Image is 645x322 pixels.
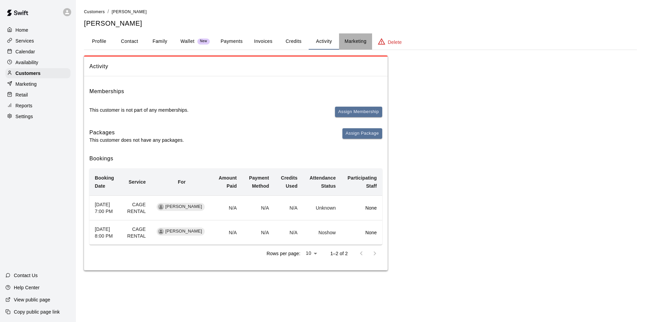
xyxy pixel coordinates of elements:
[84,33,114,50] button: Profile
[14,272,38,279] p: Contact Us
[5,68,71,78] a: Customers
[84,8,637,16] nav: breadcrumb
[16,48,35,55] p: Calendar
[339,33,372,50] button: Marketing
[5,57,71,68] a: Availability
[5,111,71,122] a: Settings
[5,47,71,57] a: Calendar
[335,107,382,117] button: Assign Membership
[112,9,147,14] span: [PERSON_NAME]
[346,229,377,236] p: None
[303,195,341,220] td: Unknown
[89,195,121,220] th: [DATE] 7:00 PM
[89,87,124,96] h6: Memberships
[16,113,33,120] p: Settings
[310,175,336,189] b: Attendance Status
[212,220,242,245] td: N/A
[14,308,60,315] p: Copy public page link
[281,175,298,189] b: Credits Used
[178,179,186,185] b: For
[5,79,71,89] a: Marketing
[242,220,275,245] td: N/A
[163,228,205,235] span: [PERSON_NAME]
[212,195,242,220] td: N/A
[16,70,40,77] p: Customers
[249,175,269,189] b: Payment Method
[267,250,300,257] p: Rows per page:
[89,62,382,71] span: Activity
[89,137,184,143] p: This customer does not have any packages.
[89,168,382,245] table: simple table
[16,37,34,44] p: Services
[5,90,71,100] a: Retail
[84,19,637,28] h5: [PERSON_NAME]
[114,33,145,50] button: Contact
[163,204,205,210] span: [PERSON_NAME]
[84,9,105,14] a: Customers
[346,205,377,211] p: None
[303,248,319,258] div: 10
[215,33,248,50] button: Payments
[5,36,71,46] a: Services
[16,27,28,33] p: Home
[16,91,28,98] p: Retail
[388,39,402,46] p: Delete
[89,128,184,137] h6: Packages
[108,8,109,15] li: /
[309,33,339,50] button: Activity
[197,39,210,44] span: New
[89,107,189,113] p: This customer is not part of any memberships.
[342,128,382,139] button: Assign Package
[16,59,38,66] p: Availability
[180,38,195,45] p: Wallet
[219,175,237,189] b: Amount Paid
[242,195,275,220] td: N/A
[121,220,151,245] td: CAGE RENTAL
[16,81,37,87] p: Marketing
[275,195,303,220] td: N/A
[145,33,175,50] button: Family
[89,154,382,163] h6: Bookings
[5,25,71,35] a: Home
[16,102,32,109] p: Reports
[14,296,50,303] p: View public page
[278,33,309,50] button: Credits
[14,284,39,291] p: Help Center
[347,175,377,189] b: Participating Staff
[158,229,164,235] div: Kevin Echeverri
[275,220,303,245] td: N/A
[248,33,278,50] button: Invoices
[121,195,151,220] td: CAGE RENTAL
[84,33,637,50] div: basic tabs example
[89,220,121,245] th: [DATE] 8:00 PM
[129,179,146,185] b: Service
[330,250,348,257] p: 1–2 of 2
[5,101,71,111] a: Reports
[95,175,114,189] b: Booking Date
[158,204,164,210] div: Kevin Echeverri
[303,220,341,245] td: Noshow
